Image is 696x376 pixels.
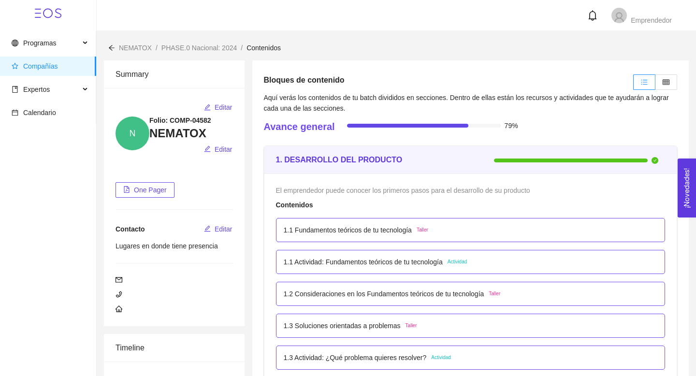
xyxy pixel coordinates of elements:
[631,16,672,24] span: Emprendedor
[264,94,669,112] span: Aquí verás los contenidos de tu batch divididos en secciones. Dentro de ellas están los recursos ...
[123,186,130,194] span: file-pdf
[417,226,428,234] span: Taller
[204,104,211,112] span: edit
[587,10,598,21] span: bell
[108,44,115,51] span: arrow-left
[156,44,158,52] span: /
[116,291,122,298] span: phone
[203,142,233,157] button: editEditar
[116,334,233,362] div: Timeline
[12,109,18,116] span: calendar
[215,144,232,155] span: Editar
[678,159,696,217] button: Open Feedback Widget
[276,156,403,164] strong: 1. DESARROLLO DEL PRODUCTO
[204,225,211,233] span: edit
[652,157,658,164] span: check-circle
[116,225,145,233] span: Contacto
[116,242,218,250] span: Lugares en donde tiene presencia
[12,86,18,93] span: book
[284,352,427,363] p: 1.3 Actividad: ¿Qué problema quieres resolver?
[284,289,484,299] p: 1.2 Consideraciones en los Fundamentos teóricos de tu tecnología
[12,63,18,70] span: star
[149,116,211,124] strong: Folio: COMP-04582
[116,276,122,283] span: mail
[406,322,417,330] span: Taller
[116,305,122,312] span: home
[23,86,50,93] span: Expertos
[161,44,237,52] span: PHASE.0 Nacional: 2024
[264,74,345,86] h5: Bloques de contenido
[663,79,669,86] span: table
[284,320,401,331] p: 1.3 Soluciones orientadas a problemas
[264,120,335,133] h4: Avance general
[23,62,58,70] span: Compañías
[215,224,232,234] span: Editar
[116,60,233,88] div: Summary
[276,201,313,209] strong: Contenidos
[641,79,648,86] span: unordered-list
[246,44,281,52] span: Contenidos
[119,44,152,52] span: NEMATOX
[241,44,243,52] span: /
[276,187,530,194] span: El emprendedor puede conocer los primeros pasos para el desarrollo de su producto
[116,182,174,198] button: file-pdfOne Pager
[431,354,451,362] span: Actividad
[203,100,233,115] button: editEditar
[12,40,18,46] span: global
[203,221,233,237] button: editEditar
[284,225,412,235] p: 1.1 Fundamentos teóricos de tu tecnología
[134,185,167,195] span: One Pager
[613,12,625,23] span: user
[215,102,232,113] span: Editar
[505,122,518,129] span: 79%
[448,258,467,266] span: Actividad
[489,290,500,298] span: Taller
[149,126,233,141] h3: NEMATOX
[284,257,443,267] p: 1.1 Actividad: Fundamentos teóricos de tu tecnología
[130,116,136,150] span: N
[23,109,56,116] span: Calendario
[204,145,211,153] span: edit
[23,39,56,47] span: Programas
